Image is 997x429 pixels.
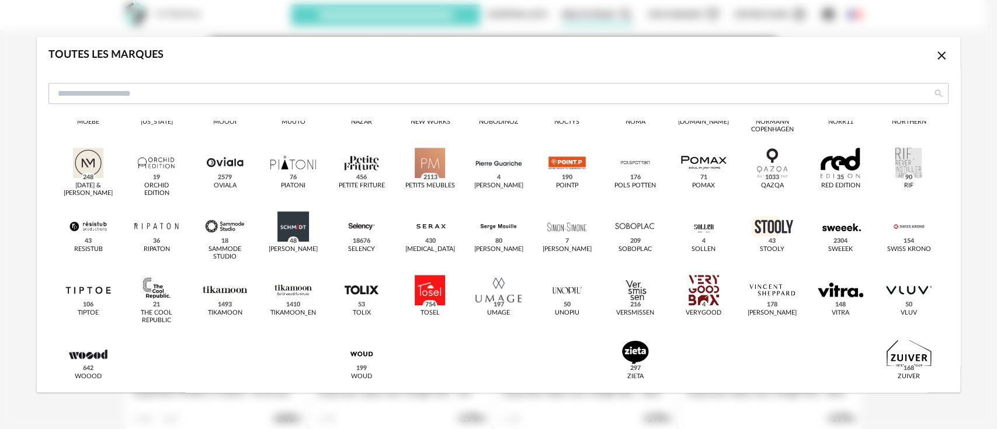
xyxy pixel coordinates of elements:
span: 642 [81,364,96,373]
div: QAZQA [760,182,783,190]
div: Verygood [686,309,721,317]
span: 190 [560,173,574,182]
div: [MEDICAL_DATA] [405,246,455,253]
div: Nazar [351,118,372,126]
span: 76 [288,173,299,182]
span: 19 [151,173,162,182]
div: [PERSON_NAME] [474,246,523,253]
div: [DOMAIN_NAME] [678,118,729,126]
span: 430 [423,236,437,246]
span: 2579 [216,173,234,182]
div: Sollen [692,246,715,253]
div: [PERSON_NAME] [543,246,592,253]
div: Ripaton [144,246,170,253]
div: Umage [487,309,510,317]
div: The Cool Republic [131,309,182,325]
div: Petite Friture [339,182,385,190]
span: 1033 [763,173,781,182]
span: 90 [903,173,914,182]
div: Noma [626,118,645,126]
span: 18 [220,236,231,246]
span: 456 [355,173,369,182]
span: 7 [563,236,571,246]
div: Pols Potten [614,182,656,190]
span: 35 [835,173,846,182]
div: Petits meubles [405,182,455,190]
div: [PERSON_NAME] [269,246,318,253]
div: Oviala [214,182,237,190]
div: Pomax [692,182,715,190]
div: Tikamoon [208,309,242,317]
div: Versmissen [616,309,654,317]
div: Northern [891,118,926,126]
div: WOOOD [75,373,102,381]
div: [US_STATE] [141,118,173,126]
div: PointP [556,182,578,190]
div: [PERSON_NAME] [748,309,797,317]
span: 2113 [421,173,439,182]
span: 4 [700,236,707,246]
div: Tolix [353,309,371,317]
div: Vluv [901,309,917,317]
span: 1410 [284,300,303,309]
span: 53 [356,300,367,309]
span: 148 [833,300,847,309]
div: [DATE] & [PERSON_NAME] [63,182,114,197]
div: RED Edition [821,182,860,190]
div: Noctys [554,118,579,126]
div: Normann Copenhagen [746,118,797,134]
div: Unopiu [555,309,579,317]
span: 48 [288,236,299,246]
span: 1493 [216,300,234,309]
div: Moooi [213,118,237,126]
div: Zuiver [898,373,920,381]
div: Sweeek [828,246,853,253]
div: Orchid Edition [131,182,182,197]
div: TIPTOE [78,309,99,317]
div: Stooly [760,246,784,253]
div: New Works [410,118,450,126]
div: SAMMODE STUDIO [200,246,251,261]
span: 178 [765,300,779,309]
div: Selency [348,246,375,253]
div: Resistub [74,246,103,253]
div: RIF [904,182,913,190]
span: 50 [903,300,914,309]
span: 43 [766,236,777,246]
span: 176 [628,173,642,182]
div: Nobodinoz [478,118,518,126]
div: Soboplac [619,246,652,253]
span: 4 [495,173,502,182]
div: Toutes les marques [48,48,164,62]
span: 80 [493,236,504,246]
div: [PERSON_NAME] [474,182,523,190]
div: Norr11 [828,118,853,126]
div: PIATONI [281,182,305,190]
div: Vitra [832,309,849,317]
div: dialog [37,37,960,392]
span: 50 [561,300,572,309]
div: Zieta [627,373,644,381]
div: Tosel [421,309,440,317]
span: 248 [81,173,96,182]
span: 199 [355,364,369,373]
span: 71 [698,173,709,182]
span: 106 [81,300,96,309]
div: Swiss Krono [887,246,930,253]
div: Tikamoon_EN [270,309,316,317]
span: 18676 [351,236,373,246]
span: 43 [83,236,94,246]
span: 216 [628,300,642,309]
span: 36 [151,236,162,246]
span: 209 [628,236,642,246]
span: 4 [700,300,707,309]
span: 297 [628,364,642,373]
div: Woud [351,373,372,381]
span: 2304 [831,236,849,246]
div: Moebe [77,118,99,126]
div: Muuto [282,118,305,126]
span: 754 [423,300,437,309]
span: Close icon [935,50,949,61]
span: 197 [491,300,506,309]
span: 154 [901,236,916,246]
